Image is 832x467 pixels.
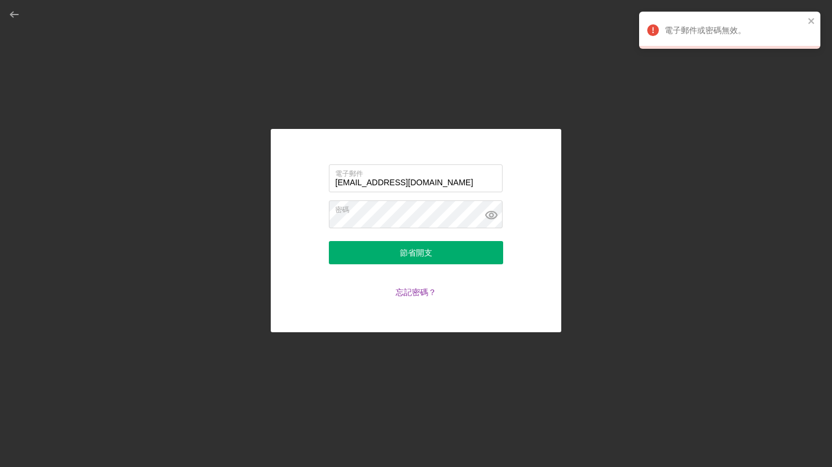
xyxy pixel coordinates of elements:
button: 近 [808,16,816,27]
label: 電子郵件 [335,165,503,178]
div: 電子郵件或密碼無效。 [665,26,804,35]
label: 密碼 [335,201,503,214]
div: 節省開支 [400,241,432,264]
a: 忘記密碼？ [396,287,436,297]
button: 節省開支 [329,241,503,264]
